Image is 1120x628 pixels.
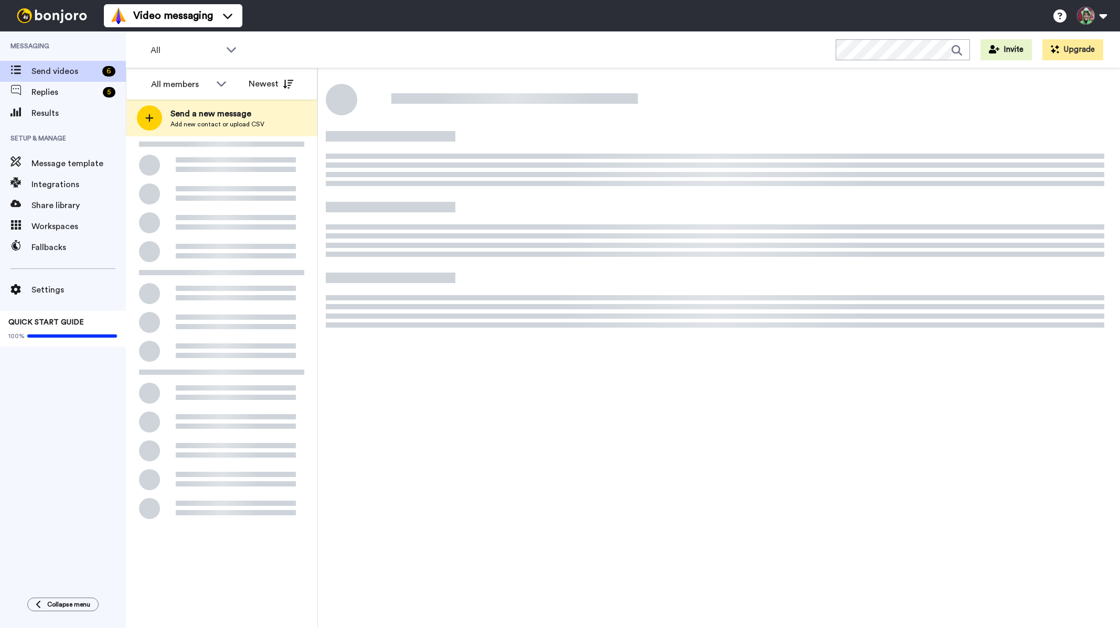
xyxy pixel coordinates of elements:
span: 100% [8,332,25,340]
span: Video messaging [133,8,213,23]
span: Add new contact or upload CSV [170,120,264,128]
button: Newest [241,73,301,94]
span: Send a new message [170,107,264,120]
button: Invite [980,39,1032,60]
span: Settings [31,284,126,296]
span: Message template [31,157,126,170]
div: 5 [103,87,115,98]
button: Collapse menu [27,598,99,611]
span: Send videos [31,65,98,78]
span: Fallbacks [31,241,126,254]
img: vm-color.svg [110,7,127,24]
span: Results [31,107,126,120]
span: Replies [31,86,99,99]
div: 6 [102,66,115,77]
span: Integrations [31,178,126,191]
button: Upgrade [1042,39,1103,60]
span: All [151,44,221,57]
span: Collapse menu [47,600,90,609]
span: QUICK START GUIDE [8,319,84,326]
span: Workspaces [31,220,126,233]
span: Share library [31,199,126,212]
div: All members [151,78,211,91]
img: bj-logo-header-white.svg [13,8,91,23]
